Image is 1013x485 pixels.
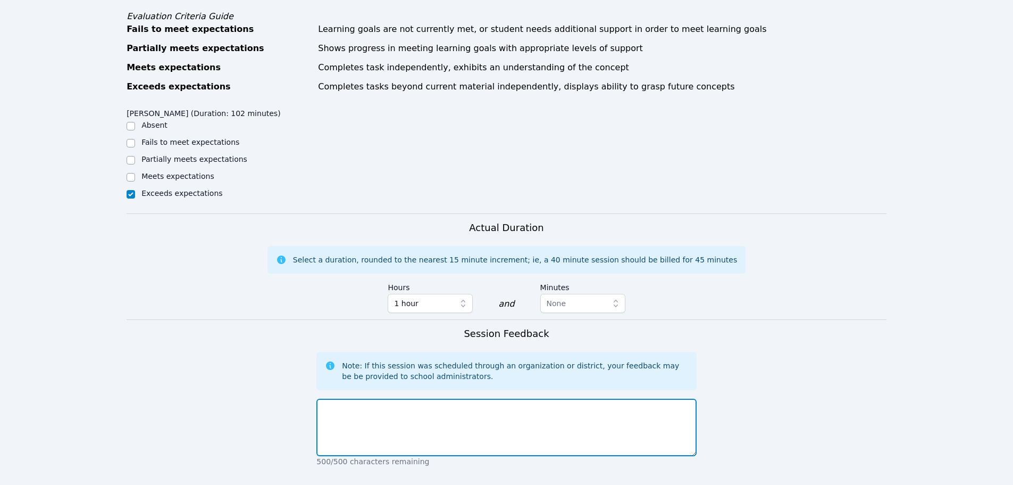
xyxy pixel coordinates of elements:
[127,23,312,36] div: Fails to meet expectations
[316,456,696,467] p: 500/500 characters remaining
[318,80,886,93] div: Completes tasks beyond current material independently, displays ability to grasp future concepts
[127,42,312,55] div: Partially meets expectations
[342,360,688,382] div: Note: If this session was scheduled through an organization or district, your feedback may be be ...
[127,80,312,93] div: Exceeds expectations
[547,299,566,308] span: None
[141,155,247,163] label: Partially meets expectations
[388,294,473,313] button: 1 hour
[318,61,886,74] div: Completes task independently, exhibits an understanding of the concept
[141,121,168,129] label: Absent
[498,298,514,310] div: and
[127,10,886,23] div: Evaluation Criteria Guide
[127,104,280,120] legend: [PERSON_NAME] (Duration: 102 minutes)
[388,278,473,294] label: Hours
[394,297,418,310] span: 1 hour
[540,278,625,294] label: Minutes
[127,61,312,74] div: Meets expectations
[141,172,214,180] label: Meets expectations
[293,254,737,265] div: Select a duration, rounded to the nearest 15 minute increment; ie, a 40 minute session should be ...
[318,23,886,36] div: Learning goals are not currently met, or student needs additional support in order to meet learni...
[469,220,543,235] h3: Actual Duration
[141,138,239,146] label: Fails to meet expectations
[318,42,886,55] div: Shows progress in meeting learning goals with appropriate levels of support
[540,294,625,313] button: None
[464,326,549,341] h3: Session Feedback
[141,189,222,198] label: Exceeds expectations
